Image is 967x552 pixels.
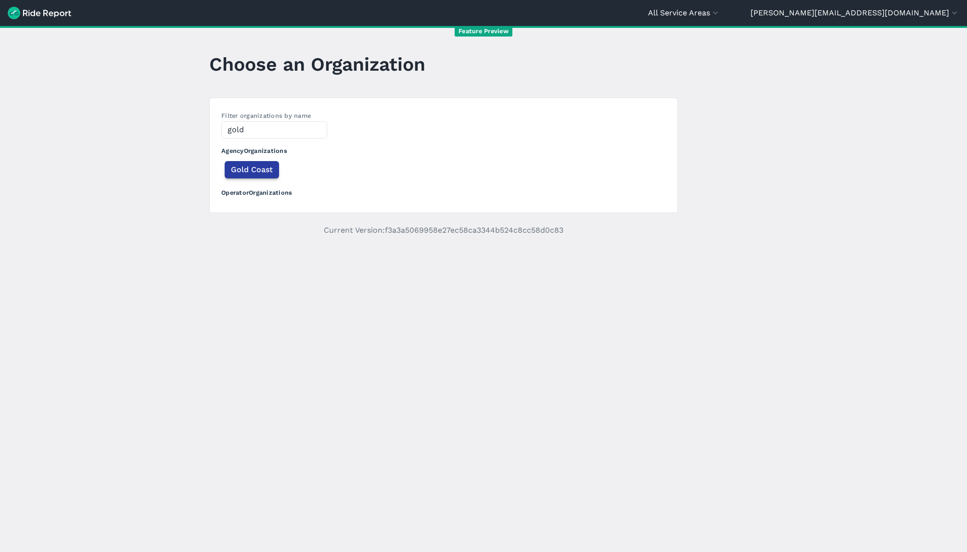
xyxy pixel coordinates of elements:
span: Feature Preview [455,26,512,37]
button: [PERSON_NAME][EMAIL_ADDRESS][DOMAIN_NAME] [751,7,959,19]
h1: Choose an Organization [209,51,425,77]
button: All Service Areas [648,7,720,19]
img: Ride Report [8,7,71,19]
h3: Agency Organizations [221,138,666,159]
input: Filter by name [221,121,327,138]
button: Gold Coast [225,161,279,178]
h3: Operator Organizations [221,180,666,201]
span: Gold Coast [231,164,273,176]
label: Filter organizations by name [221,112,311,119]
p: Current Version: f3a3a5069958e27ec58ca3344b524c8cc58d0c83 [209,225,678,236]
